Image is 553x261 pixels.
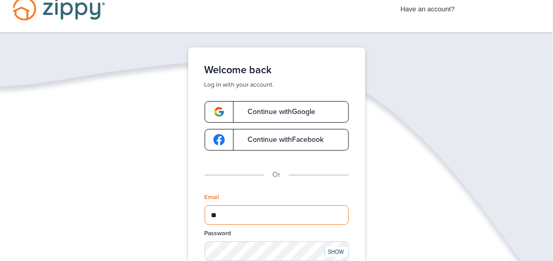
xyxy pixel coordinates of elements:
[238,136,324,143] span: Continue with Facebook
[205,80,349,89] p: Log in with your account.
[205,101,349,123] a: google-logoContinue withGoogle
[205,229,232,238] label: Password
[272,169,281,181] p: Or
[205,193,220,202] label: Email
[205,241,349,261] input: Password
[238,108,316,116] span: Continue with Google
[213,106,225,118] img: google-logo
[205,64,349,76] h1: Welcome back
[213,134,225,145] img: google-logo
[205,129,349,151] a: google-logoContinue withFacebook
[205,205,349,225] input: Email
[325,247,347,257] div: SHOW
